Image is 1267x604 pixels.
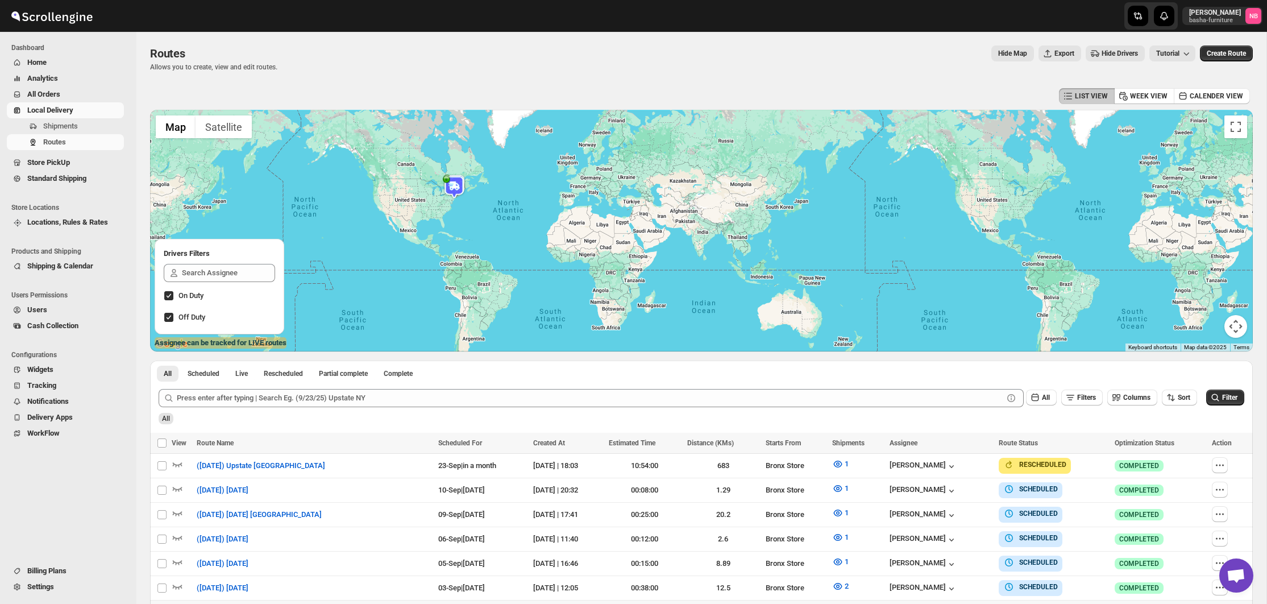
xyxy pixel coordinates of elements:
img: ScrollEngine [9,2,94,30]
button: ([DATE]) Upstate [GEOGRAPHIC_DATA] [190,457,332,475]
span: 06-Sep | [DATE] [438,535,485,543]
span: Tutorial [1156,49,1179,57]
button: Tutorial [1149,45,1195,61]
span: Sort [1178,394,1190,402]
input: Press enter after typing | Search Eg. (9/23/25) Upstate NY [177,389,1003,407]
span: COMPLETED [1119,559,1159,568]
span: WEEK VIEW [1130,92,1168,101]
button: ([DATE]) [DATE] [190,481,255,499]
div: 12.5 [687,582,759,594]
button: Tracking [7,378,124,394]
button: SCHEDULED [1003,557,1058,568]
button: SCHEDULED [1003,581,1058,593]
span: Standard Shipping [27,174,86,183]
span: All [162,415,170,423]
span: Partial complete [319,369,368,378]
span: Assignee [890,439,917,447]
div: Bronx Store [766,558,825,569]
span: Settings [27,582,54,591]
span: 23-Sep | in a month [438,461,496,470]
span: All Orders [27,90,60,98]
span: Live [235,369,248,378]
span: Locations, Rules & Rates [27,218,108,226]
button: Shipping & Calendar [7,258,124,274]
button: Create Route [1200,45,1253,61]
div: [DATE] | 11:40 [533,533,602,545]
button: Toggle fullscreen view [1224,115,1247,138]
button: Map camera controls [1224,315,1247,338]
span: 2 [845,582,849,590]
div: [PERSON_NAME] [890,559,957,570]
span: ([DATE]) [DATE] [GEOGRAPHIC_DATA] [197,509,322,520]
span: CALENDER VIEW [1190,92,1243,101]
p: Allows you to create, view and edit routes. [150,63,277,72]
span: Hide Map [998,49,1027,58]
button: [PERSON_NAME] [890,510,957,521]
span: Shipments [832,439,865,447]
div: 00:25:00 [609,509,680,520]
span: Create Route [1207,49,1246,58]
span: Scheduled For [438,439,482,447]
span: Shipments [43,122,78,130]
span: On Duty [178,291,203,300]
span: LIST VIEW [1075,92,1108,101]
div: 683 [687,460,759,471]
span: ([DATE]) Upstate [GEOGRAPHIC_DATA] [197,460,325,471]
button: Columns [1107,390,1157,406]
div: Bronx Store [766,533,825,545]
button: Home [7,55,124,71]
span: COMPLETED [1119,510,1159,519]
span: COMPLETED [1119,461,1159,470]
div: [DATE] | 20:32 [533,485,602,496]
button: LIST VIEW [1059,88,1115,104]
button: Export [1038,45,1081,61]
span: ([DATE]) [DATE] [197,582,248,594]
button: Notifications [7,394,124,409]
div: Bronx Store [766,509,825,520]
button: Filter [1206,390,1244,406]
span: Billing Plans [27,566,67,575]
div: 00:38:00 [609,582,680,594]
button: Map action label [991,45,1034,61]
span: Delivery Apps [27,413,73,421]
span: Home [27,58,47,67]
span: 1 [845,484,849,493]
span: Shipping & Calendar [27,262,93,270]
button: RESCHEDULED [1003,459,1066,470]
div: [PERSON_NAME] [890,583,957,594]
span: 1 [845,508,849,517]
div: [DATE] | 18:03 [533,460,602,471]
span: 03-Sep | [DATE] [438,584,485,592]
p: [PERSON_NAME] [1189,8,1241,17]
span: WorkFlow [27,429,60,437]
span: Configurations [11,350,128,359]
b: SCHEDULED [1019,534,1058,542]
span: Off Duty [178,313,205,321]
b: SCHEDULED [1019,510,1058,518]
div: [PERSON_NAME] [890,534,957,545]
div: 00:12:00 [609,533,680,545]
div: 10:54:00 [609,460,680,471]
button: Delivery Apps [7,409,124,425]
span: 1 [845,460,849,468]
span: Notifications [27,397,69,406]
button: Show satellite imagery [196,115,252,138]
b: SCHEDULED [1019,559,1058,566]
span: COMPLETED [1119,535,1159,544]
button: All routes [157,366,178,382]
button: WorkFlow [7,425,124,441]
span: 05-Sep | [DATE] [438,559,485,568]
span: COMPLETED [1119,486,1159,495]
div: [DATE] | 12:05 [533,582,602,594]
button: ([DATE]) [DATE] [190,555,255,573]
button: [PERSON_NAME] [890,485,957,497]
button: Users [7,302,124,318]
span: Cash Collection [27,321,78,330]
span: ([DATE]) [DATE] [197,485,248,496]
button: 2 [825,577,855,595]
span: Action [1212,439,1232,447]
a: Terms (opens in new tab) [1233,344,1249,350]
div: 00:08:00 [609,485,680,496]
